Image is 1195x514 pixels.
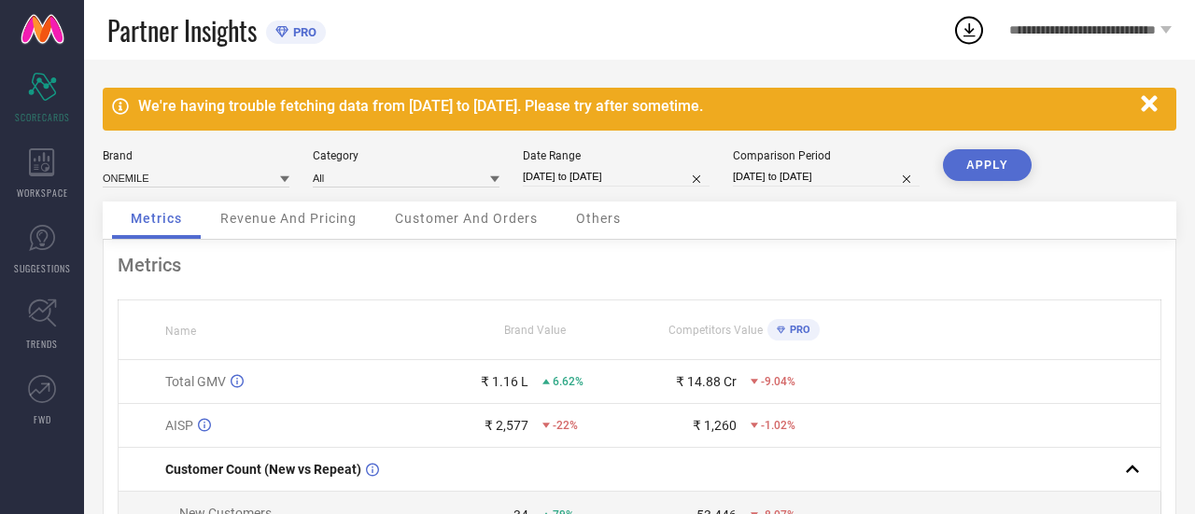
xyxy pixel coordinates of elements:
div: Open download list [952,13,986,47]
div: Comparison Period [733,149,920,162]
span: Customer And Orders [395,211,538,226]
span: SUGGESTIONS [14,261,71,275]
span: Name [165,325,196,338]
span: PRO [785,324,810,336]
span: WORKSPACE [17,186,68,200]
span: PRO [288,25,316,39]
span: 6.62% [553,375,583,388]
input: Select date range [523,167,710,187]
div: We're having trouble fetching data from [DATE] to [DATE]. Please try after sometime. [138,97,1132,115]
div: Category [313,149,499,162]
div: Brand [103,149,289,162]
span: TRENDS [26,337,58,351]
span: -1.02% [761,419,795,432]
span: Total GMV [165,374,226,389]
span: Others [576,211,621,226]
div: ₹ 1.16 L [481,374,528,389]
span: AISP [165,418,193,433]
span: Metrics [131,211,182,226]
div: Date Range [523,149,710,162]
span: FWD [34,412,51,426]
button: APPLY [943,149,1032,181]
span: Partner Insights [107,11,257,49]
span: Brand Value [504,324,566,337]
div: ₹ 2,577 [485,418,528,433]
span: -22% [553,419,578,432]
span: Customer Count (New vs Repeat) [165,462,361,477]
span: -9.04% [761,375,795,388]
span: Competitors Value [668,324,763,337]
div: ₹ 14.88 Cr [676,374,737,389]
div: Metrics [118,254,1161,276]
span: Revenue And Pricing [220,211,357,226]
span: SCORECARDS [15,110,70,124]
input: Select comparison period [733,167,920,187]
div: ₹ 1,260 [693,418,737,433]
